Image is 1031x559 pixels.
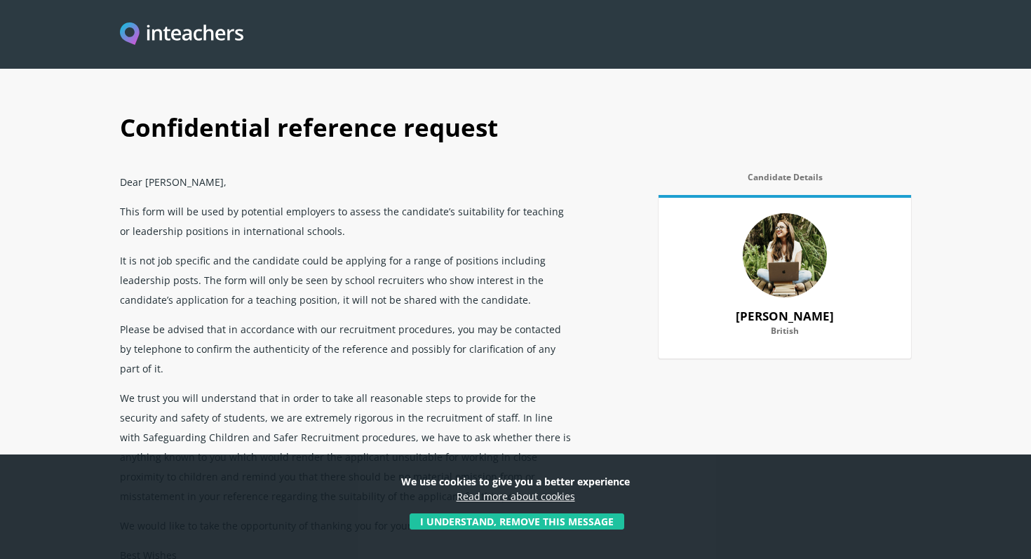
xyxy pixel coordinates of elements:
[410,513,624,530] button: I understand, remove this message
[120,196,574,245] p: This form will be used by potential employers to assess the candidate’s suitability for teaching ...
[120,167,574,196] p: Dear [PERSON_NAME],
[401,475,630,488] strong: We use cookies to give you a better experience
[675,326,894,344] label: British
[120,98,911,167] h1: Confidential reference request
[120,22,243,47] img: Inteachers
[120,245,574,314] p: It is not job specific and the candidate could be applying for a range of positions including lea...
[736,308,834,324] strong: [PERSON_NAME]
[659,173,911,191] label: Candidate Details
[743,213,827,297] img: 77387
[457,490,575,503] a: Read more about cookies
[120,383,574,511] p: We trust you will understand that in order to take all reasonable steps to provide for the securi...
[120,22,243,47] a: Visit this site's homepage
[120,314,574,383] p: Please be advised that in accordance with our recruitment procedures, you may be contacted by tel...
